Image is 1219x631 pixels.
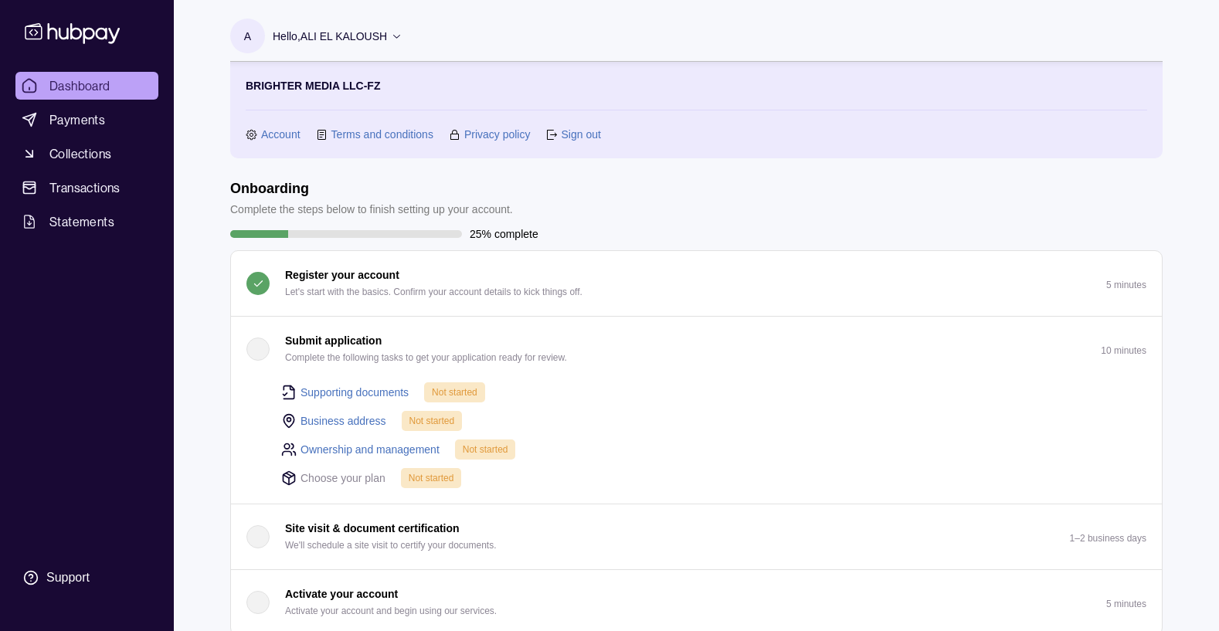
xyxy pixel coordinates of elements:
[15,174,158,202] a: Transactions
[285,585,398,602] p: Activate your account
[301,384,409,401] a: Supporting documents
[15,561,158,594] a: Support
[409,473,454,483] span: Not started
[285,283,582,300] p: Let's start with the basics. Confirm your account details to kick things off.
[285,537,497,554] p: We'll schedule a site visit to certify your documents.
[273,28,387,45] p: Hello, ALI EL KALOUSH
[464,126,531,143] a: Privacy policy
[49,110,105,129] span: Payments
[285,266,399,283] p: Register your account
[15,140,158,168] a: Collections
[15,208,158,236] a: Statements
[15,106,158,134] a: Payments
[1106,280,1146,290] p: 5 minutes
[301,470,385,487] p: Choose your plan
[409,416,455,426] span: Not started
[231,382,1162,504] div: Submit application Complete the following tasks to get your application ready for review.10 minutes
[231,317,1162,382] button: Submit application Complete the following tasks to get your application ready for review.10 minutes
[285,332,382,349] p: Submit application
[301,412,386,429] a: Business address
[49,144,111,163] span: Collections
[49,178,121,197] span: Transactions
[230,180,513,197] h1: Onboarding
[261,126,301,143] a: Account
[230,201,513,218] p: Complete the steps below to finish setting up your account.
[1070,533,1146,544] p: 1–2 business days
[331,126,433,143] a: Terms and conditions
[49,212,114,231] span: Statements
[15,72,158,100] a: Dashboard
[285,602,497,619] p: Activate your account and begin using our services.
[1101,345,1146,356] p: 10 minutes
[463,444,508,455] span: Not started
[285,349,567,366] p: Complete the following tasks to get your application ready for review.
[231,251,1162,316] button: Register your account Let's start with the basics. Confirm your account details to kick things of...
[1106,599,1146,609] p: 5 minutes
[49,76,110,95] span: Dashboard
[432,387,477,398] span: Not started
[470,226,538,243] p: 25% complete
[246,77,380,94] p: BRIGHTER MEDIA LLC-FZ
[285,520,460,537] p: Site visit & document certification
[244,28,251,45] p: A
[231,504,1162,569] button: Site visit & document certification We'll schedule a site visit to certify your documents.1–2 bus...
[561,126,600,143] a: Sign out
[46,569,90,586] div: Support
[301,441,440,458] a: Ownership and management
